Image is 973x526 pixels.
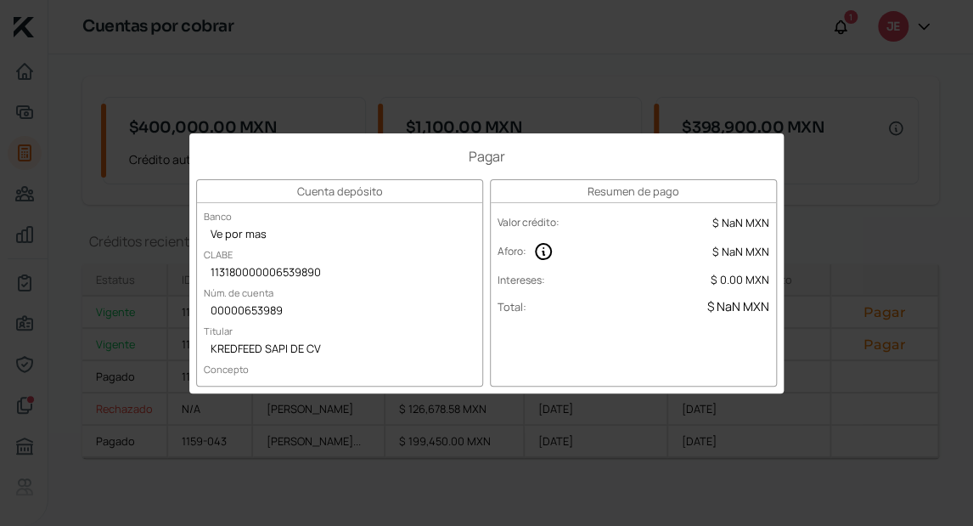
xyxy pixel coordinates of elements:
label: CLABE [197,241,239,268]
span: $ NaN MXN [712,215,769,230]
label: Núm. de cuenta [197,280,280,306]
label: Aforo : [498,244,526,258]
label: Valor crédito : [498,215,560,229]
span: $ NaN MXN [712,244,769,259]
label: Total : [498,299,526,314]
div: KREDFEED SAPI DE CV [197,337,482,363]
label: Concepto [197,356,256,382]
span: $ NaN MXN [707,298,769,314]
label: Banco [197,203,239,229]
label: Intereses : [498,273,545,287]
div: 113180000006539890 [197,261,482,286]
label: Titular [197,318,239,344]
h1: Pagar [196,147,777,166]
h3: Resumen de pago [491,180,776,203]
h3: Cuenta depósito [197,180,482,203]
div: Ve por mas [197,223,482,248]
span: $ 0.00 MXN [711,272,769,287]
div: 00000653989 [197,299,482,325]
